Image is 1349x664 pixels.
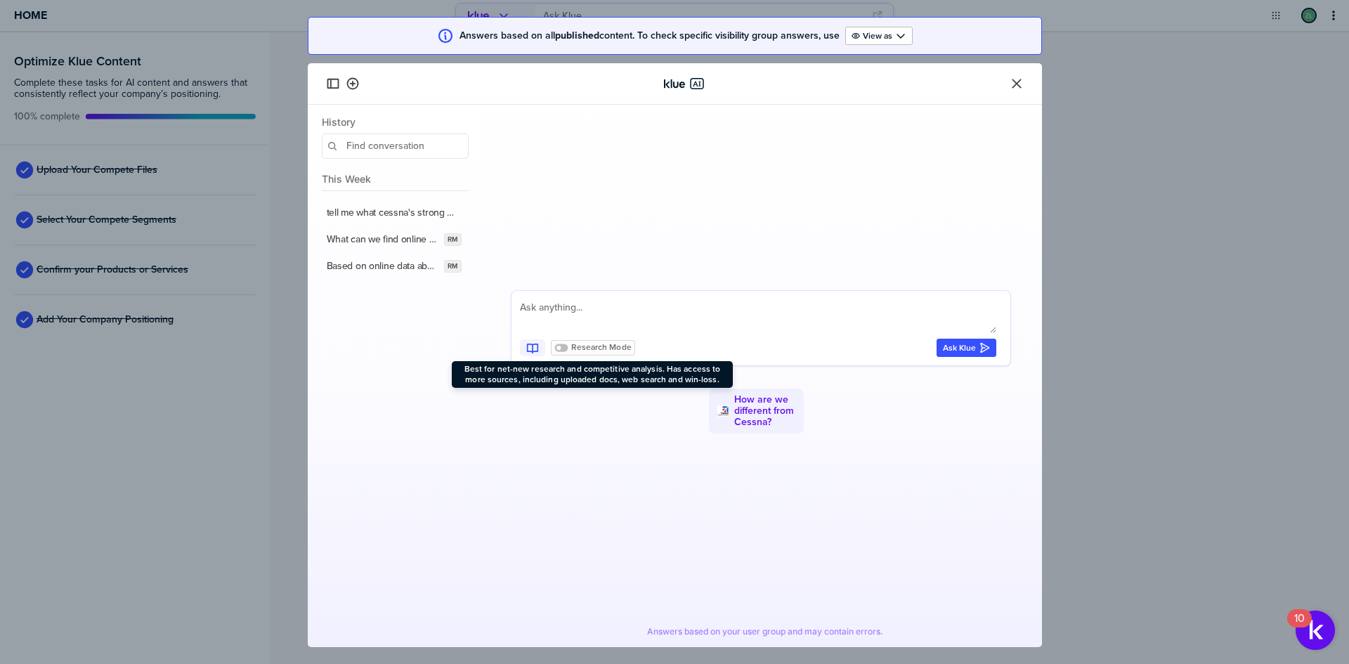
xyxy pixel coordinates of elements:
[555,28,599,43] strong: published
[1294,618,1305,637] div: 10
[845,27,913,45] button: Open Drop
[647,626,883,637] span: Answers based on your user group and may contain errors.
[1296,611,1335,650] button: Open Resource Center, 10 new notifications
[571,342,632,353] span: Research Mode
[717,405,729,417] img: How are we different from Cessna?
[460,30,840,41] span: Answers based on all content. To check specific visibility group answers, use
[317,200,471,226] button: tell me what cessna's strong selling points/features are?
[457,364,727,385] span: Best for net-new research and competitive analysis. Has access to more sources, including uploade...
[863,30,892,41] label: View as
[943,342,990,353] div: Ask Klue
[327,233,439,246] label: What can we find online about Cessna aircraft's key strengths from both a service level and techn...
[1008,75,1025,92] button: Close
[327,207,456,219] label: tell me what cessna's strong selling points/features are?
[448,261,457,272] span: RM
[448,234,457,245] span: RM
[322,134,469,159] input: Find conversation
[734,394,796,428] a: How are we different from Cessna?
[327,260,439,273] label: Based on online data about Cessna and De Havilland products, list out all of them for De Havillan...
[317,253,471,280] button: Based on online data about Cessna and De Havilland products, list out all of them for De Havillan...
[322,116,469,128] span: History
[937,339,996,357] button: Ask Klue
[322,173,469,185] span: This Week
[317,226,471,253] button: What can we find online about Cessna aircraft's key strengths from both a service level and techn...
